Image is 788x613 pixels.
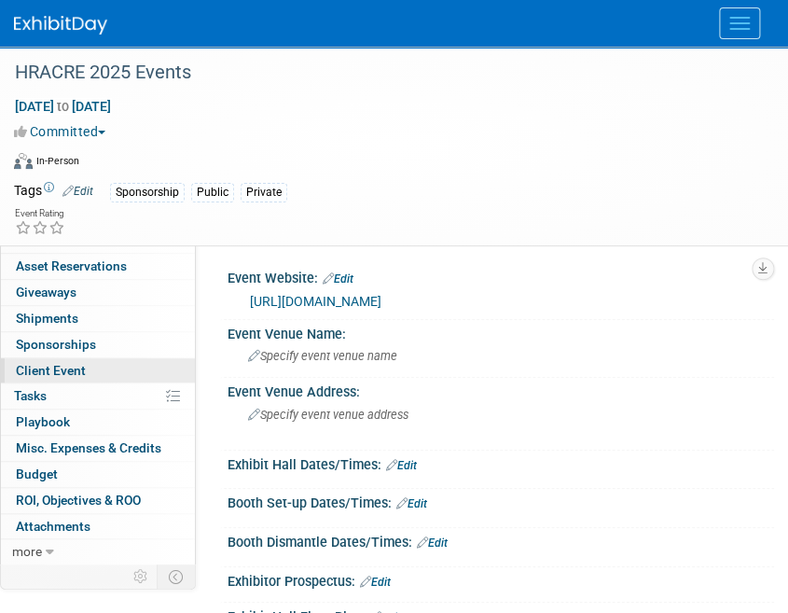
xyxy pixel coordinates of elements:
img: Format-Inperson.png [14,153,33,168]
a: Sponsorships [1,332,195,357]
a: Edit [360,576,391,589]
div: Exhibitor Prospectus: [228,567,774,592]
a: Budget [1,462,195,487]
span: Misc. Expenses & Credits [16,440,161,455]
span: Specify event venue name [248,349,397,363]
a: Edit [396,497,427,510]
a: ROI, Objectives & ROO [1,488,195,513]
span: Shipments [16,311,78,326]
div: Booth Set-up Dates/Times: [228,489,774,513]
span: Sponsorships [16,337,96,352]
img: ExhibitDay [14,16,107,35]
a: Tasks [1,383,195,409]
a: Edit [386,459,417,472]
div: Booth Dismantle Dates/Times: [228,528,774,552]
span: Playbook [16,414,70,429]
span: Asset Reservations [16,258,127,273]
a: Edit [62,185,93,198]
a: Client Event [1,358,195,383]
div: Event Format [14,150,765,178]
div: Event Venue Name: [228,320,774,343]
span: Attachments [16,519,90,534]
span: more [12,544,42,559]
a: Attachments [1,514,195,539]
a: [URL][DOMAIN_NAME] [250,294,381,309]
span: Budget [16,467,58,481]
div: Event Venue Address: [228,378,774,401]
a: more [1,539,195,564]
span: Giveaways [16,285,76,300]
td: Personalize Event Tab Strip [125,564,158,589]
span: [DATE] [DATE] [14,98,112,115]
a: Giveaways [1,280,195,305]
div: Private [241,183,287,202]
td: Tags [14,181,93,202]
a: Asset Reservations [1,254,195,279]
span: to [54,99,72,114]
td: Toggle Event Tabs [158,564,196,589]
a: Playbook [1,410,195,435]
div: Exhibit Hall Dates/Times: [228,451,774,475]
div: Sponsorship [110,183,185,202]
span: Client Event [16,363,86,378]
div: Public [191,183,234,202]
button: Committed [14,122,113,141]
button: Menu [719,7,760,39]
a: Edit [417,536,448,550]
span: Tasks [14,388,47,403]
div: Event Rating [15,209,65,218]
div: Event Website: [228,264,774,288]
div: In-Person [35,154,79,168]
a: Edit [323,272,353,286]
a: Shipments [1,306,195,331]
a: Misc. Expenses & Credits [1,436,195,461]
span: ROI, Objectives & ROO [16,493,141,508]
div: HRACRE 2025 Events [8,56,751,90]
span: Specify event venue address [248,408,408,422]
